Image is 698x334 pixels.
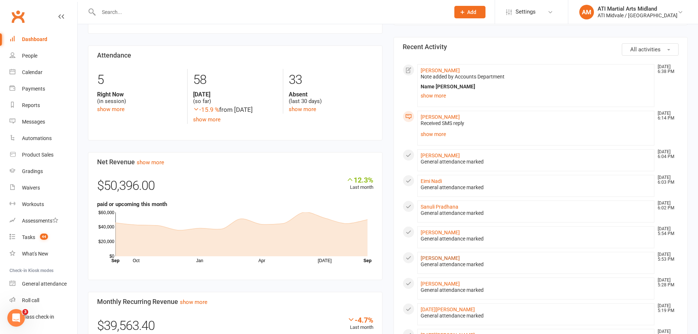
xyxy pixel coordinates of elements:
[10,64,77,81] a: Calendar
[421,74,651,80] div: Note added by Accounts Department
[289,69,373,91] div: 33
[654,227,678,236] time: [DATE] 5:54 PM
[289,91,373,98] strong: Absent
[137,159,164,166] a: show more
[22,135,52,141] div: Automations
[421,184,651,191] div: General attendance marked
[421,210,651,216] div: General attendance marked
[622,43,679,56] button: All activities
[96,7,445,17] input: Search...
[630,46,661,53] span: All activities
[421,178,442,184] a: Eimi Nadi
[654,278,678,287] time: [DATE] 5:28 PM
[97,298,373,305] h3: Monthly Recurring Revenue
[97,69,182,91] div: 5
[22,314,54,320] div: Class check-in
[654,65,678,74] time: [DATE] 6:38 PM
[97,52,373,59] h3: Attendance
[10,292,77,309] a: Roll call
[403,43,679,51] h3: Recent Activity
[193,105,277,115] div: from [DATE]
[421,114,460,120] a: [PERSON_NAME]
[22,297,39,303] div: Roll call
[421,261,651,268] div: General attendance marked
[193,69,277,91] div: 58
[598,5,677,12] div: ATI Martial Arts Midland
[467,9,476,15] span: Add
[97,158,373,166] h3: Net Revenue
[10,213,77,229] a: Assessments
[10,31,77,48] a: Dashboard
[22,185,40,191] div: Waivers
[346,176,373,191] div: Last month
[22,36,47,42] div: Dashboard
[22,251,48,257] div: What's New
[421,281,460,287] a: [PERSON_NAME]
[22,152,53,158] div: Product Sales
[10,147,77,163] a: Product Sales
[193,91,277,105] div: (so far)
[10,48,77,64] a: People
[97,201,167,208] strong: paid or upcoming this month
[421,91,651,101] a: show more
[22,53,37,59] div: People
[10,130,77,147] a: Automations
[22,69,43,75] div: Calendar
[22,102,40,108] div: Reports
[654,150,678,159] time: [DATE] 6:04 PM
[454,6,485,18] button: Add
[421,230,460,235] a: [PERSON_NAME]
[22,234,35,240] div: Tasks
[22,309,28,315] span: 3
[10,163,77,180] a: Gradings
[654,175,678,185] time: [DATE] 6:03 PM
[22,86,45,92] div: Payments
[10,196,77,213] a: Workouts
[421,153,460,158] a: [PERSON_NAME]
[22,168,43,174] div: Gradings
[579,5,594,19] div: AM
[598,12,677,19] div: ATI Midvale / [GEOGRAPHIC_DATA]
[22,119,45,125] div: Messages
[10,97,77,114] a: Reports
[421,120,651,126] div: Received SMS reply
[10,180,77,196] a: Waivers
[10,276,77,292] a: General attendance kiosk mode
[97,106,125,113] a: show more
[10,309,77,325] a: Class kiosk mode
[347,316,373,331] div: Last month
[654,201,678,210] time: [DATE] 6:02 PM
[10,114,77,130] a: Messages
[421,313,651,319] div: General attendance marked
[7,309,25,327] iframe: Intercom live chat
[97,91,182,98] strong: Right Now
[516,4,536,20] span: Settings
[10,81,77,97] a: Payments
[421,236,651,242] div: General attendance marked
[193,91,277,98] strong: [DATE]
[421,67,460,73] a: [PERSON_NAME]
[9,7,27,26] a: Clubworx
[654,304,678,313] time: [DATE] 5:19 PM
[193,116,221,123] a: show more
[654,252,678,262] time: [DATE] 5:53 PM
[97,176,373,200] div: $50,396.00
[289,91,373,105] div: (last 30 days)
[654,111,678,121] time: [DATE] 6:14 PM
[193,106,219,113] span: -15.9 %
[421,84,651,90] div: Name [PERSON_NAME]
[289,106,316,113] a: show more
[421,159,651,165] div: General attendance marked
[421,307,475,312] a: [DATE][PERSON_NAME]
[421,204,458,210] a: Sanuli Pradhana
[421,129,651,139] a: show more
[347,316,373,324] div: -4.7%
[40,234,48,240] span: 44
[421,287,651,293] div: General attendance marked
[22,201,44,207] div: Workouts
[22,218,58,224] div: Assessments
[421,255,460,261] a: [PERSON_NAME]
[10,229,77,246] a: Tasks 44
[10,246,77,262] a: What's New
[180,299,207,305] a: show more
